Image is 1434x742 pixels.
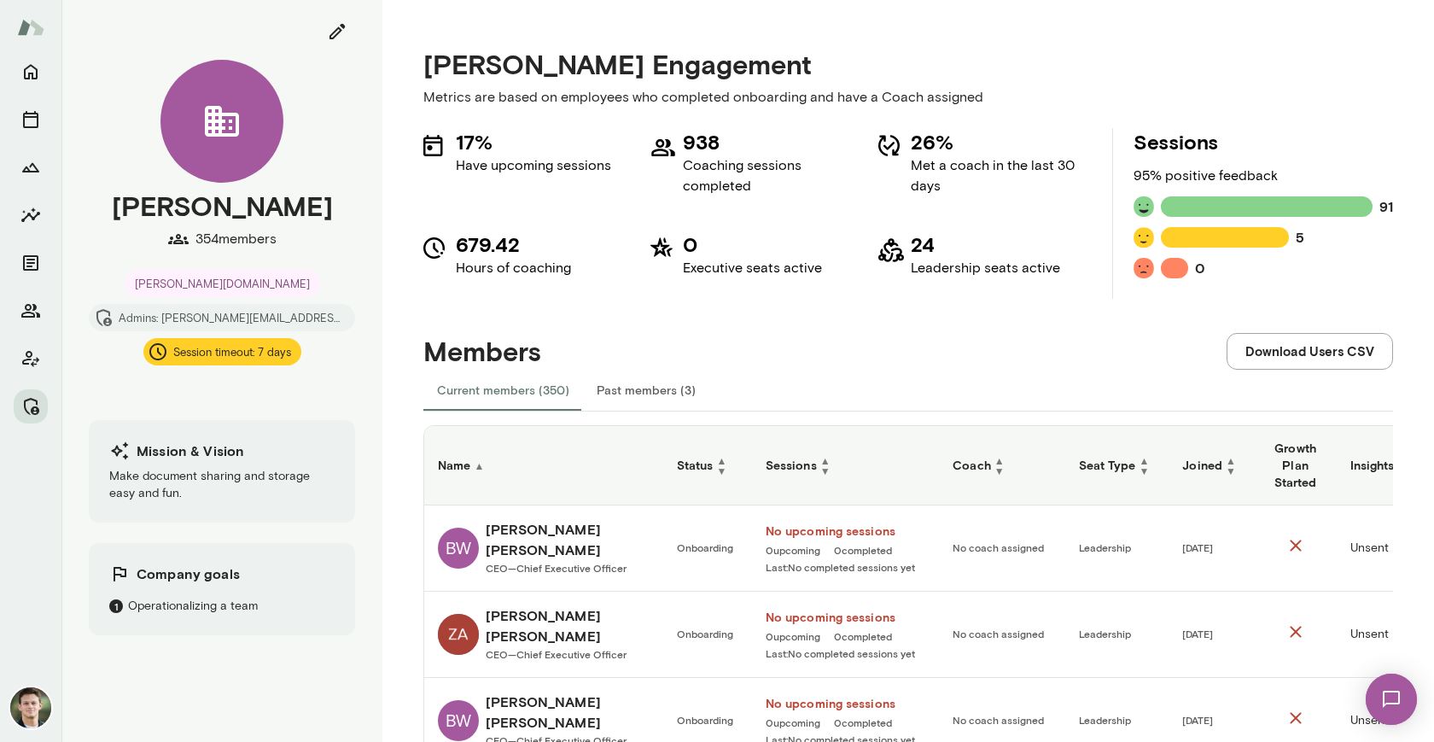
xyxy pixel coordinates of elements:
[911,231,1060,258] h5: 24
[677,628,733,640] span: Onboarding
[423,48,1393,80] h4: [PERSON_NAME] Engagement
[820,455,831,465] span: ▲
[108,310,355,327] span: Admins: [PERSON_NAME][EMAIL_ADDRESS][PERSON_NAME][DOMAIN_NAME]
[438,519,650,577] a: BW[PERSON_NAME] [PERSON_NAME]CEO—Chief Executive Officer
[766,646,915,660] span: Last: No completed sessions yet
[766,560,925,574] a: Last:No completed sessions yet
[911,155,1092,196] p: Met a coach in the last 30 days
[423,370,583,411] button: Current members (350)
[163,344,301,361] span: Session timeout: 7 days
[1139,465,1149,476] span: ▼
[766,695,925,712] a: No upcoming sessions
[319,14,355,50] button: edit
[125,276,320,293] span: [PERSON_NAME][DOMAIN_NAME]
[109,599,123,613] span: 1
[456,231,571,258] h5: 679.42
[112,190,333,222] h4: [PERSON_NAME]
[438,700,479,741] div: BW
[766,629,820,643] a: 0upcoming
[14,102,48,137] button: Sessions
[486,562,627,574] span: CEO—Chief Executive Officer
[834,716,892,729] span: 0 completed
[820,465,831,476] span: ▼
[717,465,727,476] span: ▼
[766,455,925,476] h6: Sessions
[994,455,1005,465] span: ▲
[683,128,864,155] h5: 938
[438,457,650,474] h6: Name
[1134,258,1154,278] img: feedback icon
[953,714,1044,726] span: No coach assigned
[1379,196,1393,217] h6: 91
[14,246,48,280] button: Documents
[486,519,650,560] h6: [PERSON_NAME] [PERSON_NAME]
[766,629,820,643] span: 0 upcoming
[834,629,892,643] a: 0completed
[438,614,479,655] img: Bruce Wayne
[14,389,48,424] button: Manage
[834,716,892,729] a: 0completed
[438,605,650,663] a: Bruce Wayne[PERSON_NAME] [PERSON_NAME]CEO—Chief Executive Officer
[911,258,1060,278] p: Leadership seats active
[677,541,733,553] span: Onboarding
[109,468,335,502] p: Make document sharing and storage easy and fun.
[195,229,277,249] p: 354 members
[1079,455,1156,476] h6: Seat Type
[423,87,1393,108] p: Metrics are based on employees who completed onboarding and have a Coach assigned
[14,198,48,232] button: Insights
[1079,714,1131,726] span: Leadership
[1134,227,1154,248] img: feedback icon
[683,258,822,278] p: Executive seats active
[1182,455,1240,476] h6: Joined
[1195,258,1205,278] h6: 0
[486,692,650,733] h6: [PERSON_NAME] [PERSON_NAME]
[456,258,571,278] p: Hours of coaching
[834,543,892,557] span: 0 completed
[766,716,820,729] a: 0upcoming
[14,342,48,376] button: Client app
[953,628,1044,640] span: No coach assigned
[1139,455,1149,465] span: ▲
[766,543,820,557] span: 0 upcoming
[834,629,892,643] span: 0 completed
[1226,465,1236,476] span: ▼
[438,528,479,569] div: BW
[994,465,1005,476] span: ▼
[766,543,820,557] a: 0upcoming
[14,150,48,184] button: Growth Plan
[109,564,335,584] h6: Company goals
[14,294,48,328] button: Members
[766,646,925,660] a: Last:No completed sessions yet
[486,605,650,646] h6: [PERSON_NAME] [PERSON_NAME]
[1182,541,1213,553] span: [DATE]
[1227,333,1393,369] button: Download Users CSV
[1296,227,1304,248] h6: 5
[677,714,733,726] span: Onboarding
[953,541,1044,553] span: No coach assigned
[583,370,709,411] button: Past members (3)
[766,523,925,540] a: No upcoming sessions
[10,687,51,728] img: Alex Marcus
[456,128,611,155] h5: 17%
[834,543,892,557] a: 0completed
[14,55,48,89] button: Home
[1226,455,1236,465] span: ▲
[1182,628,1213,640] span: [DATE]
[1268,440,1323,491] h6: Growth Plan Started
[683,155,864,196] p: Coaching sessions completed
[474,459,484,471] span: ▲
[17,11,44,44] img: Mento
[953,455,1051,476] h6: Coach
[1134,128,1393,155] h5: Sessions
[1134,166,1393,186] p: 95 % positive feedback
[1134,196,1154,217] img: feedback icon
[717,455,727,465] span: ▲
[1079,541,1131,553] span: Leadership
[1182,714,1213,726] span: [DATE]
[766,716,820,729] span: 0 upcoming
[911,128,1092,155] h5: 26%
[128,598,258,615] p: Operationalizing a team
[766,609,925,626] a: No upcoming sessions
